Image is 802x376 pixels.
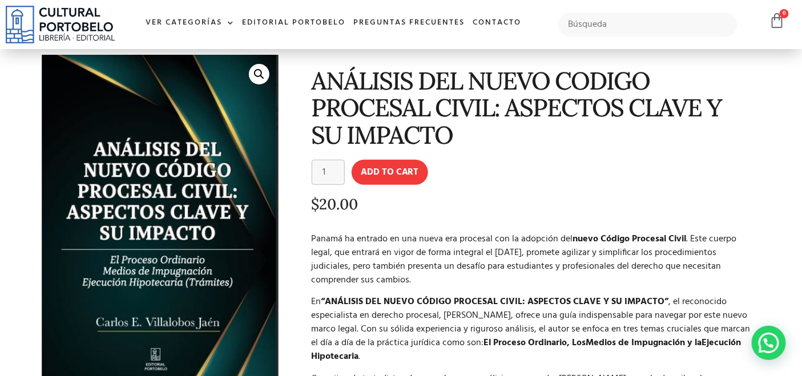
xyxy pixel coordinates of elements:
[312,160,345,185] input: Product quantity
[238,11,349,35] a: Editorial Portobelo
[321,294,669,309] strong: “ANÁLISIS DEL NUEVO CÓDIGO PROCESAL CIVIL: ASPECTOS CLAVE Y SU IMPACTO”
[469,11,525,35] a: Contacto
[558,13,737,37] input: Búsqueda
[573,232,687,246] strong: nuevo Código Procesal Civil
[249,64,269,84] a: 🔍
[769,13,785,29] a: 0
[312,195,320,213] span: $
[586,335,702,350] strong: Medios de Impugnación y la
[312,295,757,363] p: En , el reconocido especialista en derecho procesal, [PERSON_NAME], ofrece una guía indispensable...
[312,232,757,287] p: Panamá ha entrado en una nueva era procesal con la adopción del . Este cuerpo legal, que entrará ...
[752,326,786,360] div: Contactar por WhatsApp
[349,11,469,35] a: Preguntas frecuentes
[312,335,741,364] strong: Ejecución Hipotecaria
[142,11,238,35] a: Ver Categorías
[780,9,789,18] span: 0
[312,67,757,148] h1: ANÁLISIS DEL NUEVO CODIGO PROCESAL CIVIL: ASPECTOS CLAVE Y SU IMPACTO
[484,335,586,350] strong: El Proceso Ordinario, Los
[312,195,358,213] bdi: 20.00
[352,160,428,185] button: Add to cart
